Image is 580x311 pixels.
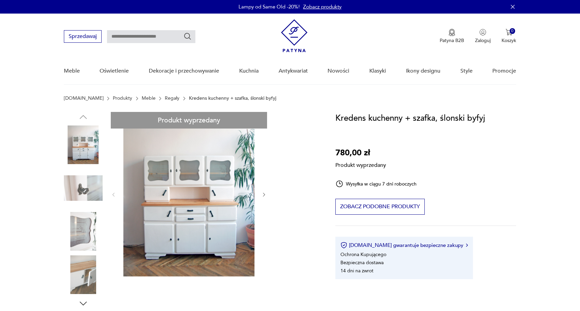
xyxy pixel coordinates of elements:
[149,58,219,84] a: Dekoracje i przechowywanie
[449,29,455,36] img: Ikona medalu
[340,251,386,258] li: Ochrona Kupującego
[183,32,192,40] button: Szukaj
[335,147,386,159] p: 780,00 zł
[328,58,349,84] a: Nowości
[239,3,300,10] p: Lampy od Same Old -20%!
[406,58,440,84] a: Ikony designu
[142,96,156,101] a: Meble
[369,58,386,84] a: Klasyki
[279,58,308,84] a: Antykwariat
[189,96,276,101] p: Kredens kuchenny + szafka, ślonski byfyj
[440,37,464,44] p: Patyna B2B
[340,268,373,274] li: 14 dni na zwrot
[100,58,129,84] a: Oświetlenie
[479,29,486,36] img: Ikonka użytkownika
[281,19,307,52] img: Patyna - sklep z meblami i dekoracjami vintage
[502,37,516,44] p: Koszyk
[466,244,468,247] img: Ikona strzałki w prawo
[335,180,417,188] div: Wysyłka w ciągu 7 dni roboczych
[239,58,259,84] a: Kuchnia
[340,242,347,249] img: Ikona certyfikatu
[64,35,102,39] a: Sprzedawaj
[440,29,464,44] button: Patyna B2B
[64,96,104,101] a: [DOMAIN_NAME]
[475,37,491,44] p: Zaloguj
[165,96,179,101] a: Regały
[506,29,512,36] img: Ikona koszyka
[502,29,516,44] button: 0Koszyk
[340,259,384,266] li: Bezpieczna dostawa
[440,29,464,44] a: Ikona medaluPatyna B2B
[492,58,516,84] a: Promocje
[335,159,386,169] p: Produkt wyprzedany
[64,30,102,43] button: Sprzedawaj
[303,3,341,10] a: Zobacz produkty
[113,96,132,101] a: Produkty
[460,58,473,84] a: Style
[340,242,468,249] button: [DOMAIN_NAME] gwarantuje bezpieczne zakupy
[475,29,491,44] button: Zaloguj
[510,28,515,34] div: 0
[335,112,485,125] h1: Kredens kuchenny + szafka, ślonski byfyj
[64,58,80,84] a: Meble
[335,199,425,215] button: Zobacz podobne produkty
